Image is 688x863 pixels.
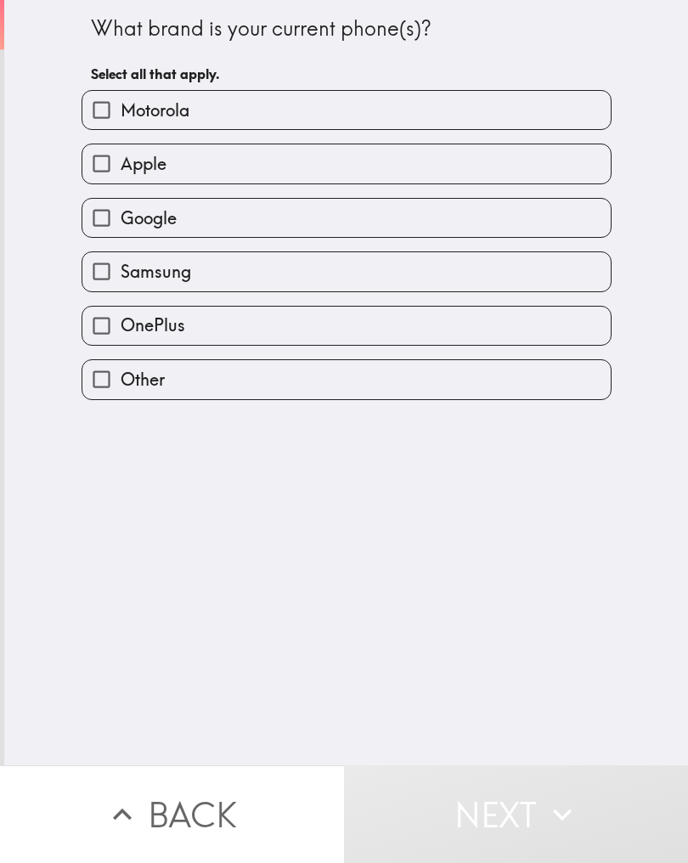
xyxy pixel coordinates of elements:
button: OnePlus [82,307,611,345]
span: OnePlus [121,313,185,337]
h6: Select all that apply. [91,65,602,83]
span: Google [121,206,177,230]
button: Google [82,199,611,237]
span: Samsung [121,260,191,284]
button: Next [344,765,688,863]
button: Apple [82,144,611,183]
button: Samsung [82,252,611,290]
span: Other [121,368,165,392]
button: Motorola [82,91,611,129]
span: Motorola [121,99,189,122]
button: Other [82,360,611,398]
div: What brand is your current phone(s)? [91,14,602,43]
span: Apple [121,152,166,176]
